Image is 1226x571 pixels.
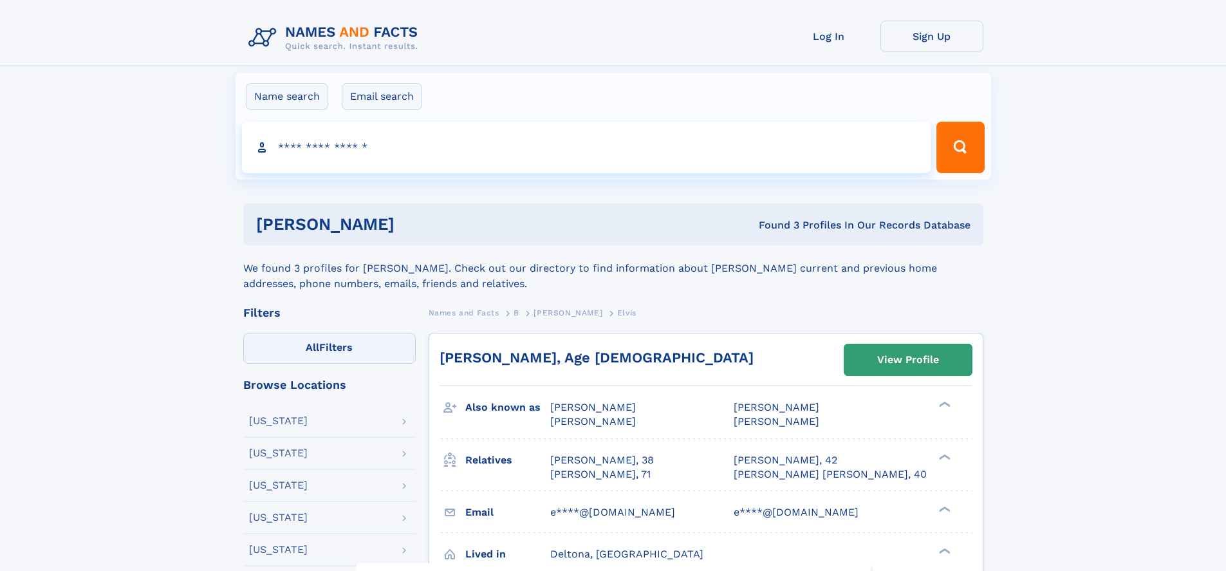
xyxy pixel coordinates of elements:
[242,122,931,173] input: search input
[617,308,636,317] span: Elvis
[256,216,577,232] h1: [PERSON_NAME]
[734,453,837,467] a: [PERSON_NAME], 42
[877,345,939,375] div: View Profile
[936,400,951,409] div: ❯
[936,122,984,173] button: Search Button
[936,547,951,555] div: ❯
[465,397,550,418] h3: Also known as
[550,453,654,467] a: [PERSON_NAME], 38
[440,350,754,366] a: [PERSON_NAME], Age [DEMOGRAPHIC_DATA]
[880,21,983,52] a: Sign Up
[465,449,550,471] h3: Relatives
[243,379,416,391] div: Browse Locations
[734,415,819,427] span: [PERSON_NAME]
[342,83,422,110] label: Email search
[243,333,416,364] label: Filters
[465,543,550,565] h3: Lived in
[550,467,651,482] a: [PERSON_NAME], 71
[243,307,416,319] div: Filters
[249,448,308,458] div: [US_STATE]
[534,308,602,317] span: [PERSON_NAME]
[306,341,319,353] span: All
[777,21,880,52] a: Log In
[734,467,927,482] a: [PERSON_NAME] [PERSON_NAME], 40
[249,512,308,523] div: [US_STATE]
[534,304,602,321] a: [PERSON_NAME]
[734,401,819,413] span: [PERSON_NAME]
[249,416,308,426] div: [US_STATE]
[936,453,951,461] div: ❯
[577,218,971,232] div: Found 3 Profiles In Our Records Database
[550,548,703,560] span: Deltona, [GEOGRAPHIC_DATA]
[429,304,499,321] a: Names and Facts
[550,415,636,427] span: [PERSON_NAME]
[936,505,951,513] div: ❯
[514,308,519,317] span: B
[550,401,636,413] span: [PERSON_NAME]
[243,21,429,55] img: Logo Names and Facts
[514,304,519,321] a: B
[465,501,550,523] h3: Email
[246,83,328,110] label: Name search
[243,245,983,292] div: We found 3 profiles for [PERSON_NAME]. Check out our directory to find information about [PERSON_...
[249,480,308,491] div: [US_STATE]
[844,344,972,375] a: View Profile
[249,545,308,555] div: [US_STATE]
